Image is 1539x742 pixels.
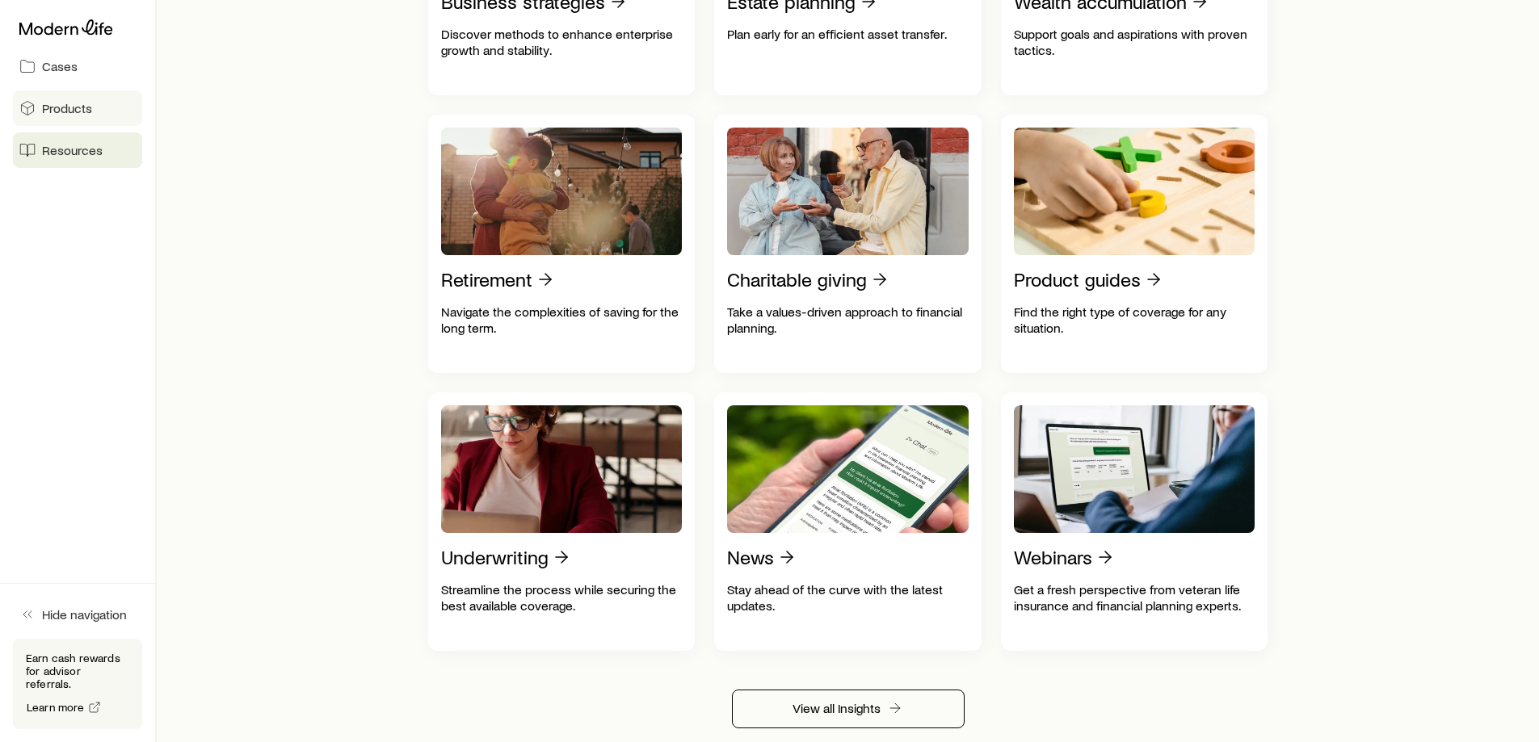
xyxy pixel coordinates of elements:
a: View all Insights [732,690,965,728]
p: Plan early for an efficient asset transfer. [727,26,969,42]
p: Streamline the process while securing the best available coverage. [441,581,683,614]
span: Products [42,100,92,116]
img: Product guides [1014,128,1255,255]
p: Product guides [1014,268,1141,291]
span: Hide navigation [42,606,127,623]
img: Charitable giving [727,128,969,255]
p: Take a values-driven approach to financial planning. [727,304,969,336]
span: Learn more [27,702,85,713]
p: Navigate the complexities of saving for the long term. [441,304,683,336]
p: Get a fresh perspective from veteran life insurance and financial planning experts. [1014,581,1255,614]
button: Hide navigation [13,597,142,632]
a: Cases [13,48,142,84]
a: Product guidesFind the right type of coverage for any situation. [1001,115,1268,373]
a: WebinarsGet a fresh perspective from veteran life insurance and financial planning experts. [1001,392,1268,651]
p: News [727,546,774,568]
p: Underwriting [441,546,549,568]
p: Stay ahead of the curve with the latest updates. [727,581,969,614]
a: Charitable givingTake a values-driven approach to financial planning. [714,115,982,373]
p: Support goals and aspirations with proven tactics. [1014,26,1255,58]
a: RetirementNavigate the complexities of saving for the long term. [428,115,696,373]
p: Retirement [441,268,532,291]
span: Resources [42,142,103,158]
p: Earn cash rewards for advisor referrals. [26,652,129,690]
img: Underwriting [441,405,683,533]
span: Cases [42,58,78,74]
a: NewsStay ahead of the curve with the latest updates. [714,392,982,651]
img: Retirement [441,128,683,255]
p: Webinars [1014,546,1092,568]
img: News [727,405,969,533]
div: Earn cash rewards for advisor referrals.Learn more [13,639,142,729]
p: Discover methods to enhance enterprise growth and stability. [441,26,683,58]
a: UnderwritingStreamline the process while securing the best available coverage. [428,392,696,651]
p: Charitable giving [727,268,867,291]
img: Webinars [1014,405,1255,533]
a: Products [13,90,142,126]
a: Resources [13,132,142,168]
p: Find the right type of coverage for any situation. [1014,304,1255,336]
